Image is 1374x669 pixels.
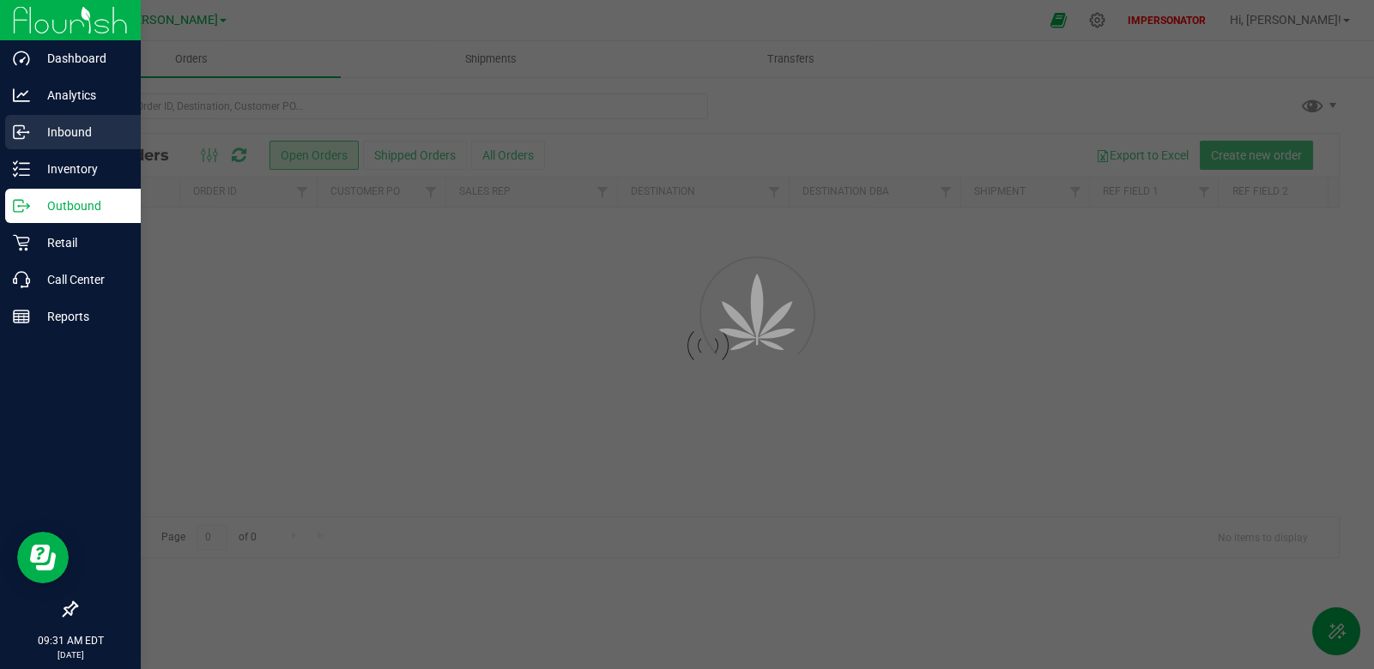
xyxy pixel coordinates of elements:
p: 09:31 AM EDT [8,633,133,648]
iframe: Resource center [17,532,69,583]
inline-svg: Retail [13,234,30,251]
inline-svg: Reports [13,308,30,325]
p: Dashboard [30,48,133,69]
p: Reports [30,306,133,327]
inline-svg: Call Center [13,271,30,288]
inline-svg: Outbound [13,197,30,214]
inline-svg: Analytics [13,87,30,104]
p: Inventory [30,159,133,179]
inline-svg: Dashboard [13,50,30,67]
p: Call Center [30,269,133,290]
p: Outbound [30,196,133,216]
p: Retail [30,232,133,253]
p: [DATE] [8,648,133,661]
p: Inbound [30,122,133,142]
inline-svg: Inventory [13,160,30,178]
inline-svg: Inbound [13,124,30,141]
p: Analytics [30,85,133,105]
